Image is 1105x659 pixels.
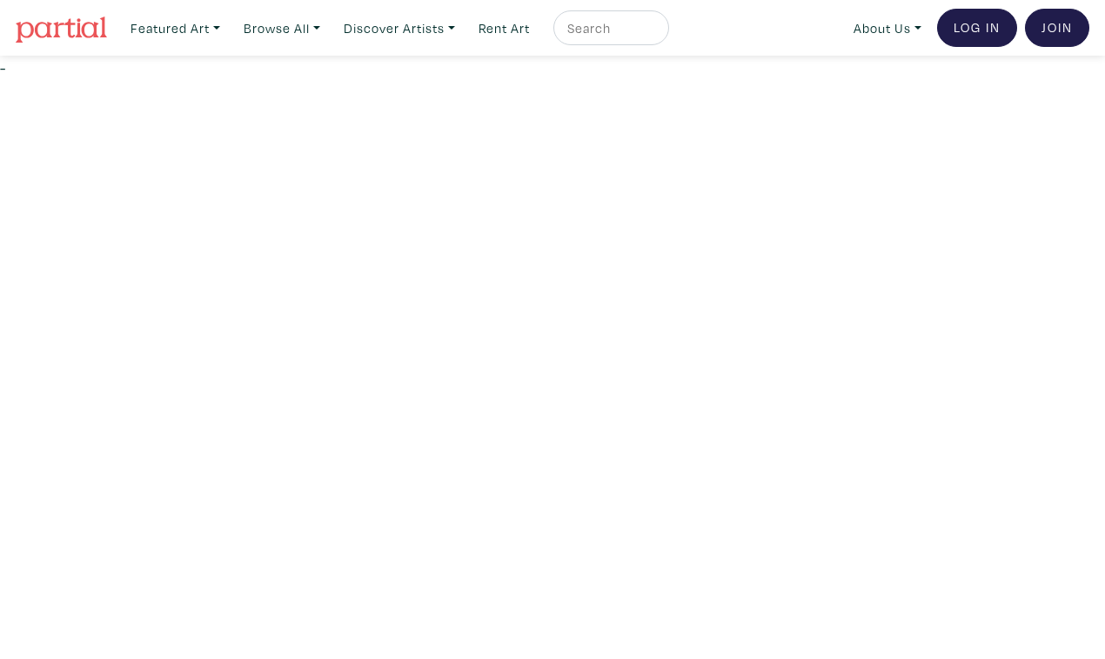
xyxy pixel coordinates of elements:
a: Featured Art [123,10,228,46]
a: Rent Art [471,10,538,46]
a: About Us [846,10,929,46]
input: Search [566,17,653,39]
a: Browse All [236,10,328,46]
a: Discover Artists [336,10,463,46]
a: Join [1025,9,1089,47]
a: Log In [937,9,1017,47]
